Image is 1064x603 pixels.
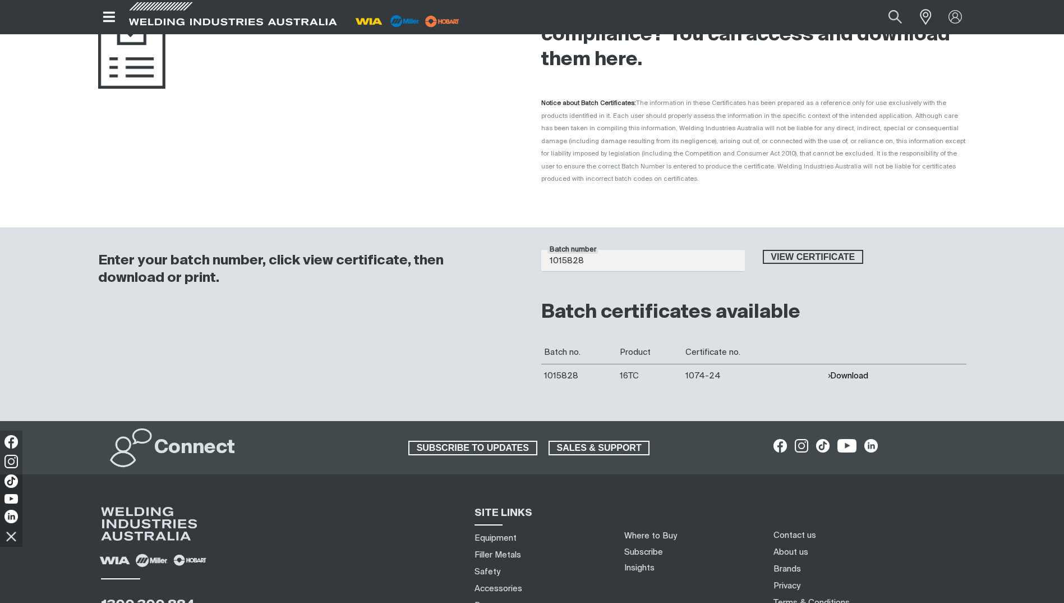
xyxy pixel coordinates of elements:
img: Instagram [4,455,18,468]
th: Product [617,341,683,364]
a: Subscribe [624,548,663,556]
img: Facebook [4,435,18,449]
a: SUBSCRIBE TO UPDATES [408,441,537,455]
input: Product name or item number... [862,4,914,30]
h2: Batch certificates available [541,300,966,325]
span: View certificate [764,250,863,264]
span: The information in these Certificates has been prepared as a reference only for use exclusively w... [541,100,965,182]
a: Insights [624,564,655,572]
h2: Connect [154,436,235,460]
td: 1074-24 [683,364,825,387]
a: SALES & SUPPORT [549,441,650,455]
button: View certificate [763,250,864,264]
a: Safety [475,566,500,578]
td: 16TC [617,364,683,387]
span: SITE LINKS [475,508,532,518]
img: TikTok [4,474,18,488]
a: Brands [773,563,801,575]
span: SALES & SUPPORT [550,441,649,455]
th: Certificate no. [683,341,825,364]
button: Search products [876,4,914,30]
img: hide socials [2,527,21,546]
a: Accessories [475,583,522,595]
th: Batch no. [541,341,617,364]
a: Privacy [773,580,800,592]
a: Where to Buy [624,532,677,540]
a: About us [773,546,808,558]
a: Contact us [773,529,816,541]
td: 1015828 [541,364,617,387]
h3: Enter your batch number, click view certificate, then download or print. [98,252,512,287]
button: Download [827,371,868,381]
a: miller [422,17,463,25]
img: miller [422,13,463,30]
img: YouTube [4,494,18,504]
a: Filler Metals [475,549,521,561]
img: LinkedIn [4,510,18,523]
span: SUBSCRIBE TO UPDATES [409,441,536,455]
a: Equipment [475,532,517,544]
strong: Notice about Batch Certificates: [541,100,636,106]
